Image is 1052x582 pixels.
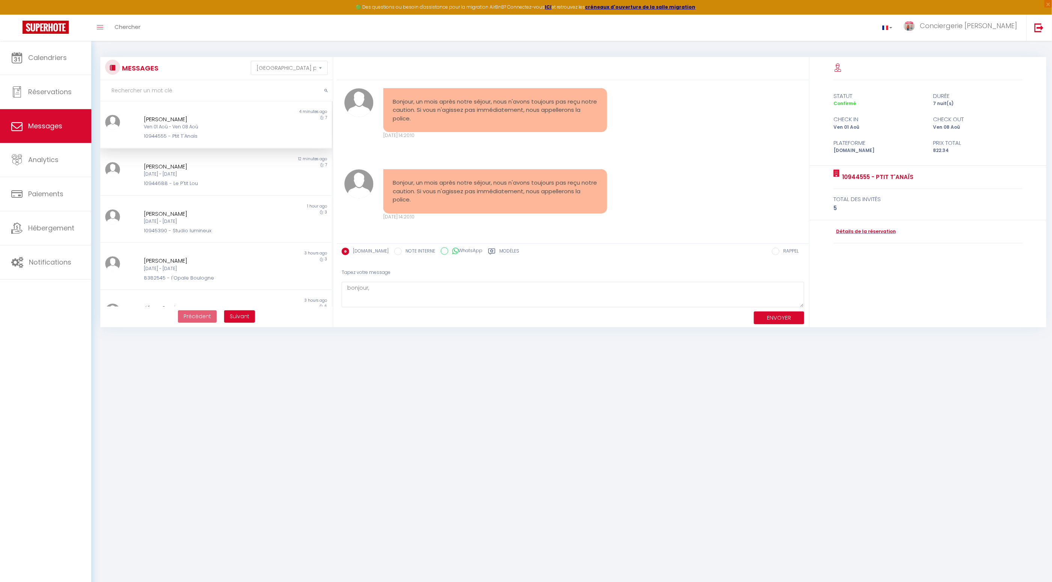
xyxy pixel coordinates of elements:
[383,214,607,221] div: [DATE] 14:20:10
[920,21,1017,30] span: Conciergerie [PERSON_NAME]
[829,124,928,131] div: Ven 01 Aoû
[144,123,269,131] div: Ven 01 Aoû - Ven 08 Aoû
[216,109,332,115] div: 4 minutes ago
[829,115,928,124] div: check in
[349,248,389,256] label: [DOMAIN_NAME]
[342,263,804,282] div: Tapez votre message
[144,265,269,272] div: [DATE] - [DATE]
[325,115,327,120] span: 7
[833,100,856,107] span: Confirmé
[216,250,332,256] div: 3 hours ago
[28,53,67,62] span: Calendriers
[28,155,59,164] span: Analytics
[499,248,519,257] label: Modèles
[325,209,327,215] span: 3
[144,274,269,282] div: 8382545 - l'Opale Boulogne
[144,162,269,171] div: [PERSON_NAME]
[105,304,120,319] img: ...
[6,3,29,26] button: Ouvrir le widget de chat LiveChat
[216,156,332,162] div: 12 minutes ago
[144,209,269,218] div: [PERSON_NAME]
[178,310,217,323] button: Previous
[833,228,896,235] a: Détails de la réservation
[904,21,915,31] img: ...
[1034,23,1044,32] img: logout
[28,121,62,131] span: Messages
[100,80,333,101] input: Rechercher un mot clé
[144,180,269,187] div: 10944688 - Le P'tit Lou
[120,60,158,77] h3: MESSAGES
[144,218,269,225] div: [DATE] - [DATE]
[216,298,332,304] div: 3 hours ago
[109,15,146,41] a: Chercher
[144,115,269,124] div: [PERSON_NAME]
[829,147,928,154] div: [DOMAIN_NAME]
[325,162,327,168] span: 7
[144,171,269,178] div: [DATE] - [DATE]
[144,256,269,265] div: [PERSON_NAME]
[216,203,332,209] div: 1 hour ago
[928,100,1028,107] div: 7 nuit(s)
[383,132,607,139] div: [DATE] 14:20:10
[115,23,140,31] span: Chercher
[448,247,482,256] label: WhatsApp
[144,227,269,235] div: 10945390 - Studio lumineux
[28,87,72,96] span: Réservations
[184,313,211,320] span: Précédent
[105,209,120,224] img: ...
[105,256,120,271] img: ...
[144,132,269,140] div: 10944555 - Ptit T'Anaïs
[144,304,269,313] div: Jifmar Services
[28,189,63,199] span: Paiements
[105,115,120,130] img: ...
[224,310,255,323] button: Next
[324,304,327,309] span: 6
[928,147,1028,154] div: 822.34
[545,4,552,10] a: ICI
[839,173,913,182] a: 10944555 - Ptit T'Anaïs
[779,248,799,256] label: RAPPEL
[829,138,928,147] div: Plateforme
[928,138,1028,147] div: Prix total
[928,124,1028,131] div: Ven 08 Aoû
[393,179,598,204] pre: Bonjour, un mois après notre séjour, nous n'avons toujours pas reçu notre caution. Si vous n'agis...
[928,115,1028,124] div: check out
[754,311,804,325] button: ENVOYER
[833,195,1023,204] div: total des invités
[230,313,249,320] span: Suivant
[898,15,1026,41] a: ... Conciergerie [PERSON_NAME]
[105,162,120,177] img: ...
[344,88,373,117] img: ...
[585,4,696,10] a: créneaux d'ouverture de la salle migration
[325,256,327,262] span: 3
[28,223,74,233] span: Hébergement
[402,248,435,256] label: NOTE INTERNE
[829,92,928,101] div: statut
[344,169,373,198] img: ...
[928,92,1028,101] div: durée
[29,257,71,267] span: Notifications
[833,204,1023,213] div: 5
[23,21,69,34] img: Super Booking
[393,98,598,123] pre: Bonjour, un mois après notre séjour, nous n'avons toujours pas reçu notre caution. Si vous n'agis...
